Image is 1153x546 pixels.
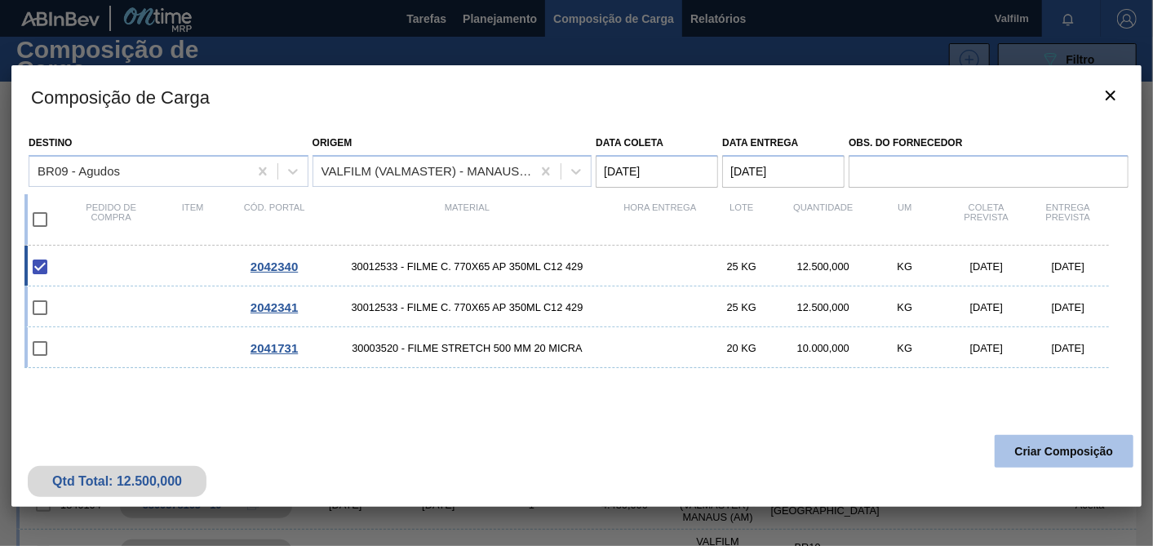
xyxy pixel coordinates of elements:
[701,342,783,354] div: 20 KG
[596,137,663,149] label: Data coleta
[313,137,353,149] label: Origem
[1027,260,1109,273] div: [DATE]
[946,342,1027,354] div: [DATE]
[864,202,946,237] div: UM
[315,260,619,273] span: 30012533 - FILME C. 770X65 AP 350ML C12 429
[233,341,315,355] div: Ir para o Pedido
[70,202,152,237] div: Pedido de compra
[233,260,315,273] div: Ir para o Pedido
[251,260,298,273] span: 2042340
[1027,342,1109,354] div: [DATE]
[864,260,946,273] div: KG
[722,137,798,149] label: Data entrega
[233,300,315,314] div: Ir para o Pedido
[11,65,1142,127] h3: Composição de Carga
[701,260,783,273] div: 25 KG
[315,202,619,237] div: Material
[233,202,315,237] div: Cód. Portal
[783,301,864,313] div: 12.500,000
[315,342,619,354] span: 30003520 - FILME STRETCH 500 MM 20 MICRA
[1027,202,1109,237] div: Entrega Prevista
[946,301,1027,313] div: [DATE]
[722,155,845,188] input: dd/mm/yyyy
[315,301,619,313] span: 30012533 - FILME C. 770X65 AP 350ML C12 429
[152,202,233,237] div: Item
[946,260,1027,273] div: [DATE]
[864,301,946,313] div: KG
[995,435,1133,468] button: Criar Composição
[864,342,946,354] div: KG
[40,474,194,489] div: Qtd Total: 12.500,000
[251,341,298,355] span: 2041731
[1027,301,1109,313] div: [DATE]
[38,164,120,178] div: BR09 - Agudos
[701,202,783,237] div: Lote
[29,137,72,149] label: Destino
[783,202,864,237] div: Quantidade
[251,300,298,314] span: 2042341
[322,164,534,178] div: VALFILM (VALMASTER) - MANAUS (AM)
[783,342,864,354] div: 10.000,000
[783,260,864,273] div: 12.500,000
[849,131,1129,155] label: Obs. do Fornecedor
[701,301,783,313] div: 25 KG
[596,155,718,188] input: dd/mm/yyyy
[619,202,701,237] div: Hora Entrega
[946,202,1027,237] div: Coleta Prevista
